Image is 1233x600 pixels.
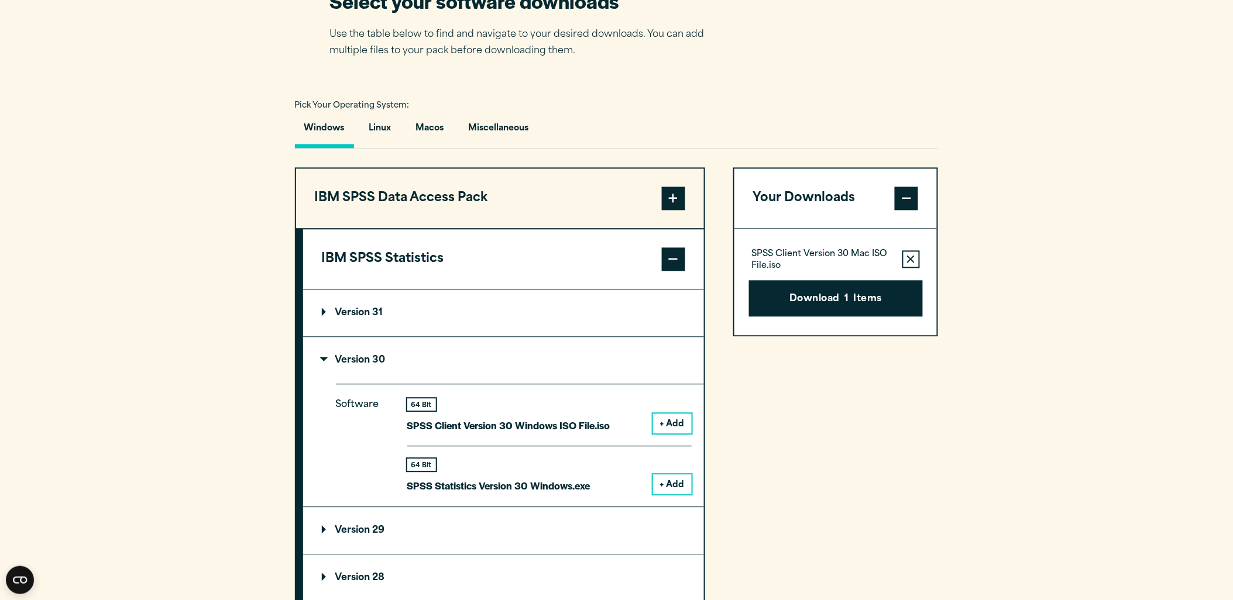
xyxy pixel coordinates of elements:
[303,230,704,289] button: IBM SPSS Statistics
[844,292,849,308] span: 1
[296,169,704,229] button: IBM SPSS Data Access Pack
[407,478,590,495] p: SPSS Statistics Version 30 Windows.exe
[303,337,704,384] summary: Version 30
[407,418,610,435] p: SPSS Client Version 30 Windows ISO File.iso
[6,566,34,594] button: Open CMP widget
[653,414,692,434] button: + Add
[330,27,722,61] p: Use the table below to find and navigate to your desired downloads. You can add multiple files to...
[322,309,383,318] p: Version 31
[734,169,937,229] button: Your Downloads
[734,229,937,336] div: Your Downloads
[749,281,923,317] button: Download1Items
[459,115,538,149] button: Miscellaneous
[407,459,436,471] div: 64 Bit
[295,115,354,149] button: Windows
[322,574,385,583] p: Version 28
[752,249,893,273] p: SPSS Client Version 30 Mac ISO File.iso
[322,356,386,365] p: Version 30
[303,508,704,554] summary: Version 29
[407,399,436,411] div: 64 Bit
[360,115,401,149] button: Linux
[336,397,389,485] p: Software
[407,115,454,149] button: Macos
[653,475,692,495] button: + Add
[303,290,704,337] summary: Version 31
[322,526,385,536] p: Version 29
[295,102,410,110] span: Pick Your Operating System:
